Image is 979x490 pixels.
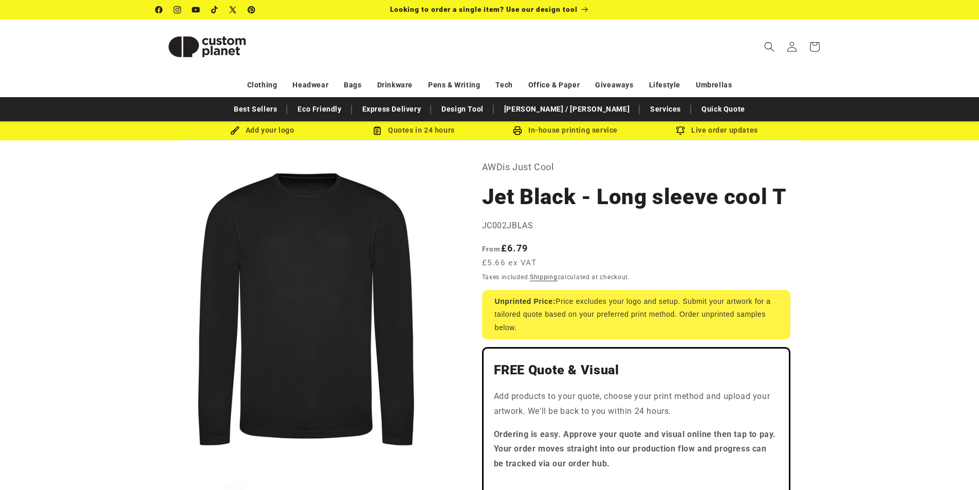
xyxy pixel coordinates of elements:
[377,76,413,94] a: Drinkware
[482,221,533,230] span: JC002JBLAS
[482,159,790,175] p: AWDis Just Cool
[530,274,558,281] a: Shipping
[292,76,328,94] a: Headwear
[696,76,732,94] a: Umbrellas
[494,429,777,469] strong: Ordering is easy. Approve your quote and visual online then tap to pay. Your order moves straight...
[436,100,489,118] a: Design Tool
[357,100,427,118] a: Express Delivery
[649,76,680,94] a: Lifestyle
[595,76,633,94] a: Giveaways
[513,126,522,135] img: In-house printing
[428,76,480,94] a: Pens & Writing
[528,76,580,94] a: Office & Paper
[482,245,501,253] span: From
[676,126,685,135] img: Order updates
[229,100,282,118] a: Best Sellers
[390,5,578,13] span: Looking to order a single item? Use our design tool
[928,441,979,490] iframe: Chat Widget
[758,35,781,58] summary: Search
[645,100,686,118] a: Services
[156,24,258,70] img: Custom Planet
[482,272,790,282] div: Taxes included. calculated at checkout.
[482,183,790,211] h1: Jet Black - Long sleeve cool T
[247,76,278,94] a: Clothing
[490,124,641,137] div: In-house printing service
[187,124,338,137] div: Add your logo
[373,126,382,135] img: Order Updates Icon
[482,257,537,269] span: £5.66 ex VAT
[338,124,490,137] div: Quotes in 24 hours
[696,100,750,118] a: Quick Quote
[230,126,239,135] img: Brush Icon
[495,76,512,94] a: Tech
[495,297,556,305] strong: Unprinted Price:
[482,290,790,339] div: Price excludes your logo and setup. Submit your artwork for a tailored quote based on your prefer...
[494,389,779,419] p: Add products to your quote, choose your print method and upload your artwork. We'll be back to yo...
[292,100,346,118] a: Eco Friendly
[482,243,528,253] strong: £6.79
[152,20,262,74] a: Custom Planet
[641,124,793,137] div: Live order updates
[494,480,779,490] iframe: Customer reviews powered by Trustpilot
[494,362,779,378] h2: FREE Quote & Visual
[344,76,361,94] a: Bags
[499,100,635,118] a: [PERSON_NAME] / [PERSON_NAME]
